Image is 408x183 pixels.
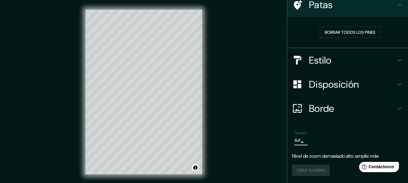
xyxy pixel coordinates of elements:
[292,153,379,159] font: Nivel de zoom demasiado alto: amplíe más
[192,164,199,171] button: Activar o desactivar atribución
[294,136,308,145] div: A4
[309,54,332,67] font: Estilo
[287,72,408,96] div: Disposición
[325,30,375,35] font: Borrar todos los pines
[294,131,307,135] font: Tamaño
[354,159,401,176] iframe: Lanzador de widgets de ayuda
[287,48,408,72] div: Estilo
[287,96,408,121] div: Borde
[320,27,380,38] button: Borrar todos los pines
[309,102,334,115] font: Borde
[294,137,300,144] font: A4
[309,78,359,91] font: Disposición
